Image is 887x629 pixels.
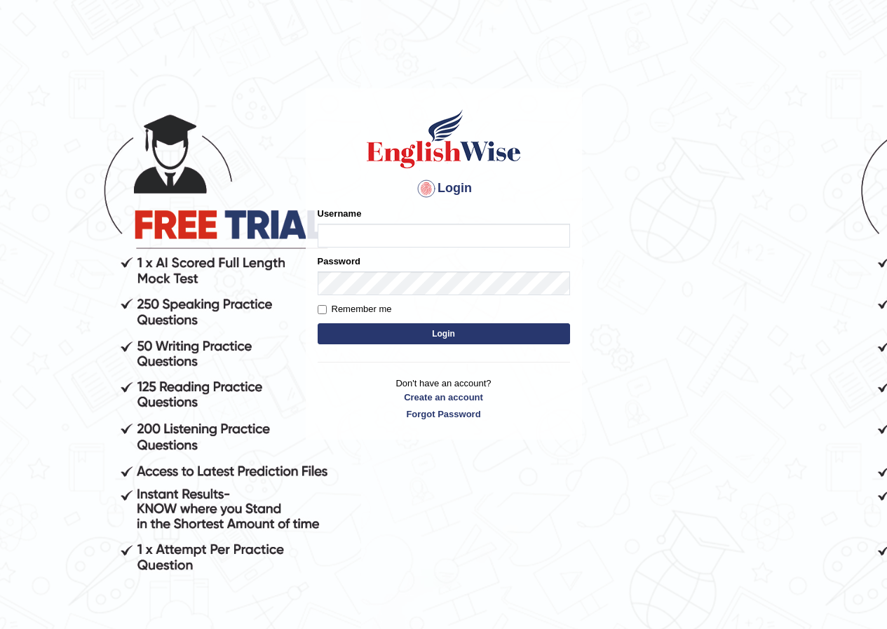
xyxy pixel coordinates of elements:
[318,323,570,344] button: Login
[318,177,570,200] h4: Login
[318,255,360,268] label: Password
[364,107,524,170] img: Logo of English Wise sign in for intelligent practice with AI
[318,302,392,316] label: Remember me
[318,305,327,314] input: Remember me
[318,391,570,404] a: Create an account
[318,377,570,420] p: Don't have an account?
[318,207,362,220] label: Username
[318,407,570,421] a: Forgot Password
